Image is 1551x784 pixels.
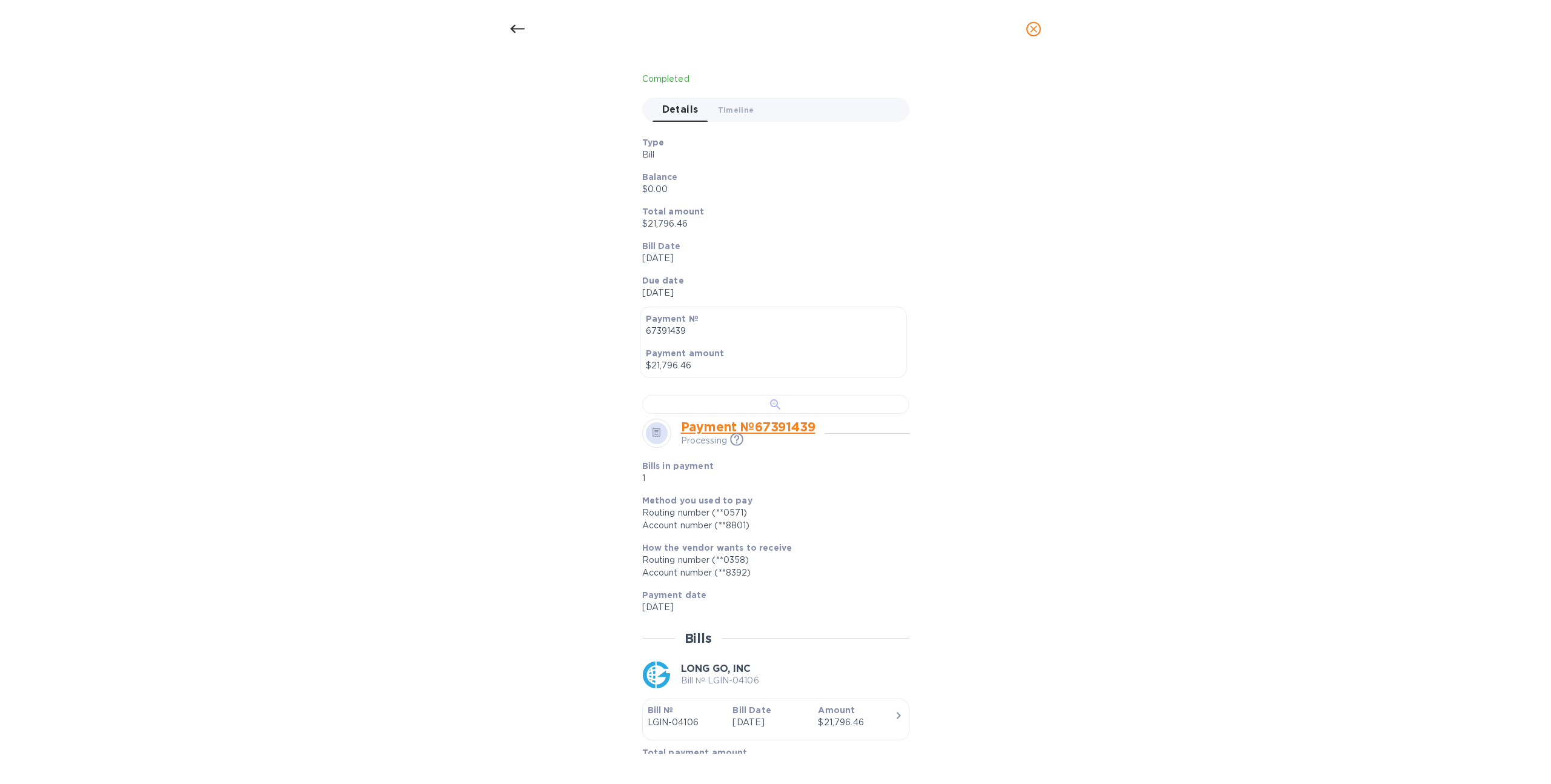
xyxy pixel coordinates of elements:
b: Due date [642,276,684,285]
p: LGIN-04106 [648,716,723,729]
p: 67391439 [646,325,901,337]
div: Routing number (**0358) [642,554,900,566]
b: Payment amount [646,348,725,358]
p: Bill № LGIN-04106 [681,674,759,687]
b: Amount [818,705,855,715]
span: Details [662,101,699,118]
div: Routing number (**0571) [642,507,900,519]
b: LONG GO, INC [681,663,751,674]
b: Bills in payment [642,461,714,471]
b: Bill Date [732,705,771,715]
p: [DATE] [732,716,808,729]
b: How the vendor wants to receive [642,543,792,553]
b: Type [642,138,665,147]
a: Payment № 67391439 [681,419,815,434]
p: [DATE] [642,287,900,299]
p: [DATE] [642,252,900,265]
p: [DATE] [642,601,900,614]
div: $21,796.46 [818,716,894,729]
span: Timeline [718,104,754,116]
p: $0.00 [642,183,900,196]
b: Total amount [642,207,705,216]
p: Completed [642,73,752,85]
p: Processing [681,434,727,447]
b: Bill Date [642,241,680,251]
p: $21,796.46 [642,218,900,230]
b: Bill № [648,705,674,715]
button: close [1019,15,1048,44]
p: 1 [642,472,814,485]
button: Bill №LGIN-04106Bill Date[DATE]Amount$21,796.46 [642,699,909,740]
h2: Bills [685,631,712,646]
p: Bill [642,148,900,161]
b: Total payment amount [642,748,748,757]
b: Method you used to pay [642,496,752,505]
b: Balance [642,172,678,182]
div: Account number (**8801) [642,519,900,532]
b: Payment № [646,314,699,324]
b: Payment date [642,590,707,600]
p: $21,796.46 [646,359,901,372]
div: Account number (**8392) [642,566,900,579]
